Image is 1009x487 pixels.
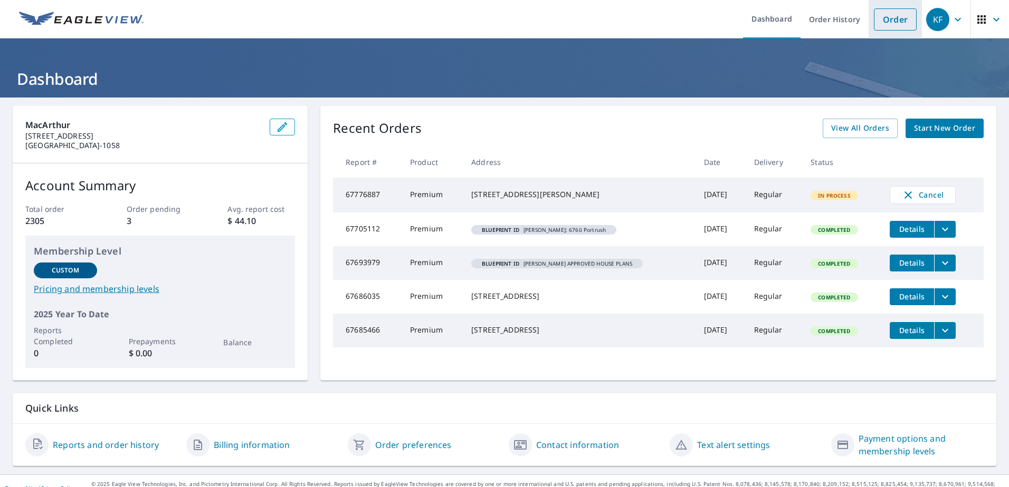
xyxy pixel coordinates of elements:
[934,255,956,271] button: filesDropdownBtn-67693979
[34,308,287,320] p: 2025 Year To Date
[223,337,287,348] p: Balance
[471,291,687,301] div: [STREET_ADDRESS]
[874,8,917,31] a: Order
[471,189,687,200] div: [STREET_ADDRESS][PERSON_NAME]
[53,439,159,451] a: Reports and order history
[214,439,290,451] a: Billing information
[696,314,746,347] td: [DATE]
[402,178,463,212] td: Premium
[696,178,746,212] td: [DATE]
[890,322,934,339] button: detailsBtn-67685466
[25,176,295,195] p: Account Summary
[129,347,192,359] p: $ 0.00
[333,314,402,347] td: 67685466
[901,189,945,201] span: Cancel
[746,178,803,212] td: Regular
[227,215,295,227] p: $ 44.10
[812,260,856,267] span: Completed
[463,147,696,178] th: Address
[227,203,295,215] p: Avg. report cost
[746,246,803,280] td: Regular
[890,288,934,305] button: detailsBtn-67686035
[333,280,402,314] td: 67686035
[696,212,746,246] td: [DATE]
[402,280,463,314] td: Premium
[746,147,803,178] th: Delivery
[831,122,889,135] span: View All Orders
[823,119,898,138] a: View All Orders
[127,215,194,227] p: 3
[475,227,612,232] span: [PERSON_NAME]: 6760 Portrush
[34,347,97,359] p: 0
[25,141,261,150] p: [GEOGRAPHIC_DATA]-1058
[696,147,746,178] th: Date
[475,261,639,266] span: [PERSON_NAME] APPROVED HOUSE PLANS
[890,221,934,238] button: detailsBtn-67705112
[746,314,803,347] td: Regular
[333,147,402,178] th: Report #
[375,439,452,451] a: Order preferences
[25,203,93,215] p: Total order
[52,266,79,275] p: Custom
[402,246,463,280] td: Premium
[536,439,619,451] a: Contact information
[890,186,956,204] button: Cancel
[934,288,956,305] button: filesDropdownBtn-67686035
[802,147,881,178] th: Status
[34,325,97,347] p: Reports Completed
[402,147,463,178] th: Product
[482,261,519,266] em: Blueprint ID
[896,224,928,234] span: Details
[812,294,856,301] span: Completed
[890,255,934,271] button: detailsBtn-67693979
[697,439,770,451] a: Text alert settings
[471,325,687,335] div: [STREET_ADDRESS]
[34,283,287,295] a: Pricing and membership levels
[859,432,984,457] a: Payment options and membership levels
[333,212,402,246] td: 67705112
[746,212,803,246] td: Regular
[896,258,928,268] span: Details
[906,119,984,138] a: Start New Order
[19,12,144,27] img: EV Logo
[812,327,856,335] span: Completed
[127,203,194,215] p: Order pending
[25,119,261,131] p: MacArthur
[13,68,996,90] h1: Dashboard
[25,402,984,415] p: Quick Links
[914,122,975,135] span: Start New Order
[25,131,261,141] p: [STREET_ADDRESS]
[934,322,956,339] button: filesDropdownBtn-67685466
[333,178,402,212] td: 67776887
[812,192,857,199] span: In Process
[482,227,519,232] em: Blueprint ID
[696,280,746,314] td: [DATE]
[812,226,856,233] span: Completed
[333,119,422,138] p: Recent Orders
[896,325,928,335] span: Details
[129,336,192,347] p: Prepayments
[402,212,463,246] td: Premium
[696,246,746,280] td: [DATE]
[926,8,949,31] div: KF
[34,244,287,258] p: Membership Level
[746,280,803,314] td: Regular
[896,291,928,301] span: Details
[402,314,463,347] td: Premium
[25,215,93,227] p: 2305
[934,221,956,238] button: filesDropdownBtn-67705112
[333,246,402,280] td: 67693979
